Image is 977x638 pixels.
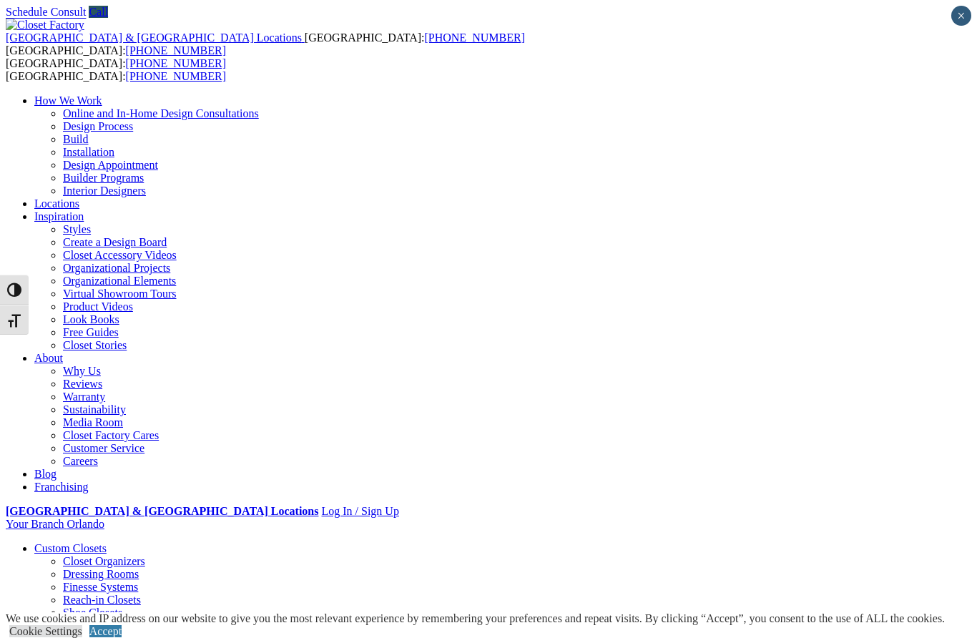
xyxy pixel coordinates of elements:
a: [PHONE_NUMBER] [126,70,226,82]
a: Call [89,6,108,18]
a: [PHONE_NUMBER] [424,31,524,44]
a: Closet Factory Cares [63,429,159,441]
a: [GEOGRAPHIC_DATA] & [GEOGRAPHIC_DATA] Locations [6,31,305,44]
a: Organizational Elements [63,275,176,287]
a: Reach-in Closets [63,594,141,606]
a: Closet Accessory Videos [63,249,177,261]
div: We use cookies and IP address on our website to give you the most relevant experience by remember... [6,612,945,625]
span: [GEOGRAPHIC_DATA] & [GEOGRAPHIC_DATA] Locations [6,31,302,44]
a: Accept [89,625,122,637]
a: Design Appointment [63,159,158,171]
a: Builder Programs [63,172,144,184]
a: Build [63,133,89,145]
a: Look Books [63,313,119,325]
button: Close [951,6,971,26]
a: Franchising [34,481,89,493]
a: [PHONE_NUMBER] [126,44,226,57]
a: Free Guides [63,326,119,338]
a: Reviews [63,378,102,390]
a: Inspiration [34,210,84,222]
a: Locations [34,197,79,210]
a: Schedule Consult [6,6,86,18]
a: Shoe Closets [63,607,122,619]
span: [GEOGRAPHIC_DATA]: [GEOGRAPHIC_DATA]: [6,57,226,82]
a: Blog [34,468,57,480]
a: Customer Service [63,442,144,454]
span: [GEOGRAPHIC_DATA]: [GEOGRAPHIC_DATA]: [6,31,525,57]
a: Product Videos [63,300,133,313]
a: Cookie Settings [9,625,82,637]
a: Sustainability [63,403,126,416]
a: Log In / Sign Up [321,505,398,517]
a: Closet Organizers [63,555,145,567]
a: Organizational Projects [63,262,170,274]
span: Orlando [67,518,104,530]
a: Online and In-Home Design Consultations [63,107,259,119]
a: Custom Closets [34,542,107,554]
a: Your Branch Orlando [6,518,104,530]
a: About [34,352,63,364]
a: [GEOGRAPHIC_DATA] & [GEOGRAPHIC_DATA] Locations [6,505,318,517]
a: Dressing Rooms [63,568,139,580]
a: Closet Stories [63,339,127,351]
span: Your Branch [6,518,64,530]
a: Careers [63,455,98,467]
a: Finesse Systems [63,581,138,593]
a: Warranty [63,391,105,403]
a: [PHONE_NUMBER] [126,57,226,69]
a: Create a Design Board [63,236,167,248]
a: Design Process [63,120,133,132]
a: Interior Designers [63,185,146,197]
a: Why Us [63,365,101,377]
img: Closet Factory [6,19,84,31]
a: How We Work [34,94,102,107]
a: Media Room [63,416,123,428]
a: Virtual Showroom Tours [63,288,177,300]
a: Styles [63,223,91,235]
a: Installation [63,146,114,158]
